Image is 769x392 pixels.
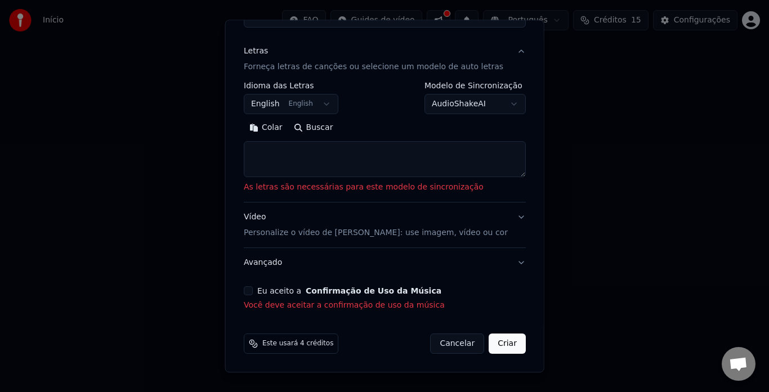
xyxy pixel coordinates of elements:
[244,46,268,57] div: Letras
[489,334,526,354] button: Criar
[244,119,288,137] button: Colar
[244,182,526,193] p: As letras são necessárias para este modelo de sincronização
[244,203,526,248] button: VídeoPersonalize o vídeo de [PERSON_NAME]: use imagem, vídeo ou cor
[288,119,338,137] button: Buscar
[244,300,526,312] p: Você deve aceitar a confirmação de uso da música
[244,62,503,73] p: Forneça letras de canções ou selecione um modelo de auto letras
[244,212,508,239] div: Vídeo
[244,82,338,90] label: Idioma das Letras
[430,334,484,354] button: Cancelar
[244,228,508,239] p: Personalize o vídeo de [PERSON_NAME]: use imagem, vídeo ou cor
[424,82,525,90] label: Modelo de Sincronização
[306,287,441,295] button: Eu aceito a
[244,37,526,82] button: LetrasForneça letras de canções ou selecione um modelo de auto letras
[244,82,526,202] div: LetrasForneça letras de canções ou selecione um modelo de auto letras
[262,340,333,349] span: Este usará 4 créditos
[257,287,441,295] label: Eu aceito a
[244,249,526,278] button: Avançado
